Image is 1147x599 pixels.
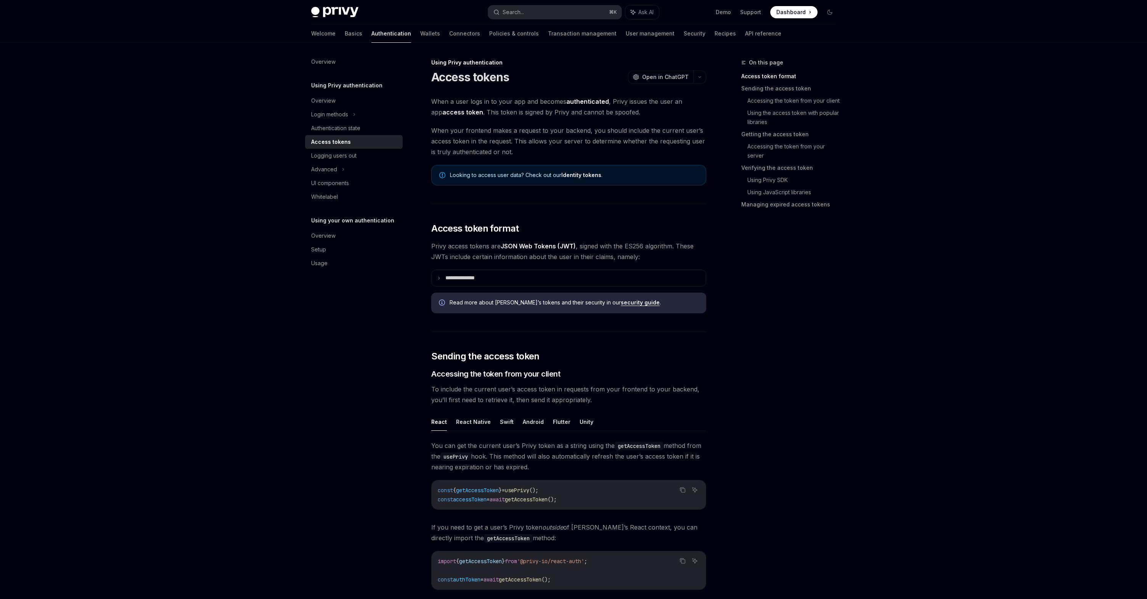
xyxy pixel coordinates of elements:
[450,171,698,179] span: Looking to access user data? Check out our .
[311,96,336,105] div: Overview
[305,243,403,256] a: Setup
[431,369,560,379] span: Accessing the token from your client
[615,442,663,450] code: getAccessToken
[747,140,842,162] a: Accessing the token from your server
[638,8,654,16] span: Ask AI
[450,299,699,306] span: Read more about [PERSON_NAME]’s tokens and their security in our .
[740,8,761,16] a: Support
[541,576,551,583] span: ();
[642,73,689,81] span: Open in ChatGPT
[305,55,403,69] a: Overview
[548,496,557,503] span: ();
[305,94,403,108] a: Overview
[490,496,505,503] span: await
[625,5,659,19] button: Ask AI
[747,186,842,198] a: Using JavaScript libraries
[438,558,456,565] span: import
[449,24,480,43] a: Connectors
[489,24,539,43] a: Policies & controls
[484,576,499,583] span: await
[305,190,403,204] a: Whitelabel
[305,149,403,163] a: Logging users out
[502,487,505,494] span: =
[439,172,445,178] svg: Note
[747,107,842,128] a: Using the access token with popular libraries
[311,57,336,66] div: Overview
[542,523,563,531] em: outside
[824,6,836,18] button: Toggle dark mode
[420,24,440,43] a: Wallets
[440,452,471,461] code: usePrivy
[517,558,584,565] span: '@privy-io/react-auth'
[456,558,459,565] span: {
[431,59,706,66] div: Using Privy authentication
[431,413,447,431] button: React
[684,24,705,43] a: Security
[311,259,328,268] div: Usage
[715,24,736,43] a: Recipes
[628,71,693,84] button: Open in ChatGPT
[484,534,533,543] code: getAccessToken
[716,8,731,16] a: Demo
[438,496,453,503] span: const
[584,558,587,565] span: ;
[305,135,403,149] a: Access tokens
[311,231,336,240] div: Overview
[626,24,675,43] a: User management
[747,174,842,186] a: Using Privy SDK
[459,558,502,565] span: getAccessToken
[453,487,456,494] span: {
[609,9,617,15] span: ⌘ K
[311,81,382,90] h5: Using Privy authentication
[431,125,706,157] span: When your frontend makes a request to your backend, you should include the current user’s access ...
[453,496,487,503] span: accessToken
[488,5,622,19] button: Search...⌘K
[456,413,491,431] button: React Native
[311,151,357,160] div: Logging users out
[311,7,358,18] img: dark logo
[548,24,617,43] a: Transaction management
[438,576,453,583] span: const
[690,485,700,495] button: Ask AI
[438,487,453,494] span: const
[311,24,336,43] a: Welcome
[745,24,781,43] a: API reference
[431,222,519,235] span: Access token format
[741,128,842,140] a: Getting the access token
[500,413,514,431] button: Swift
[453,576,480,583] span: authToken
[621,299,660,306] a: security guide
[431,96,706,118] span: When a user logs in to your app and becomes , Privy issues the user an app . This token is signed...
[505,496,548,503] span: getAccessToken
[499,487,502,494] span: }
[505,558,517,565] span: from
[311,124,360,133] div: Authentication state
[305,229,403,243] a: Overview
[431,384,706,405] span: To include the current user’s access token in requests from your frontend to your backend, you’ll...
[311,192,338,201] div: Whitelabel
[501,242,576,250] a: JSON Web Tokens (JWT)
[311,245,326,254] div: Setup
[503,8,524,17] div: Search...
[499,576,541,583] span: getAccessToken
[431,70,509,84] h1: Access tokens
[480,576,484,583] span: =
[561,172,601,179] a: Identity tokens
[305,121,403,135] a: Authentication state
[741,162,842,174] a: Verifying the access token
[502,558,505,565] span: }
[770,6,818,18] a: Dashboard
[529,487,538,494] span: ();
[741,198,842,211] a: Managing expired access tokens
[747,95,842,107] a: Accessing the token from your client
[311,110,348,119] div: Login methods
[553,413,570,431] button: Flutter
[311,216,394,225] h5: Using your own authentication
[776,8,806,16] span: Dashboard
[305,256,403,270] a: Usage
[371,24,411,43] a: Authentication
[678,485,688,495] button: Copy the contents from the code block
[456,487,499,494] span: getAccessToken
[431,350,540,362] span: Sending the access token
[311,137,351,147] div: Access tokens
